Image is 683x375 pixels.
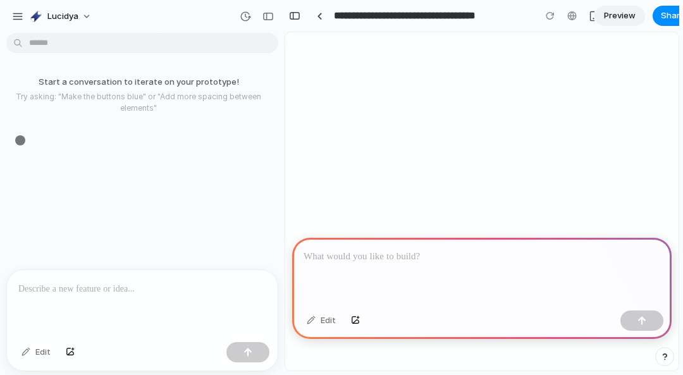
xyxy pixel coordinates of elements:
span: Preview [604,9,636,22]
a: Preview [594,6,645,26]
p: Try asking: "Make the buttons blue" or "Add more spacing between elements" [5,91,272,114]
span: Lucidya [47,10,78,23]
p: Start a conversation to iterate on your prototype! [5,76,272,89]
button: Lucidya [25,6,98,27]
